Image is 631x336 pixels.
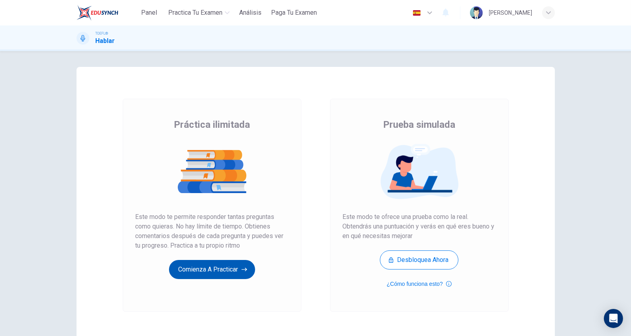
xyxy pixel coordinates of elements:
span: Panel [141,8,157,18]
button: Practica tu examen [165,6,233,20]
a: EduSynch logo [77,5,137,21]
span: Este modo te permite responder tantas preguntas como quieras. No hay límite de tiempo. Obtienes c... [136,212,289,250]
button: Comienza a practicar [169,260,255,279]
span: Este modo te ofrece una prueba como la real. Obtendrás una puntuación y verás en qué eres bueno y... [343,212,496,241]
span: Paga Tu Examen [271,8,317,18]
span: Práctica ilimitada [174,118,250,131]
span: TOEFL® [96,31,108,36]
h1: Hablar [96,36,115,46]
button: ¿Cómo funciona esto? [387,279,452,289]
button: Panel [136,6,162,20]
button: Desbloquea ahora [380,250,458,270]
img: Profile picture [470,6,483,19]
div: Open Intercom Messenger [604,309,623,328]
div: [PERSON_NAME] [489,8,533,18]
span: Análisis [239,8,261,18]
img: EduSynch logo [77,5,118,21]
img: es [412,10,422,16]
span: Practica tu examen [168,8,222,18]
button: Paga Tu Examen [268,6,320,20]
button: Análisis [236,6,265,20]
span: Prueba simulada [383,118,455,131]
